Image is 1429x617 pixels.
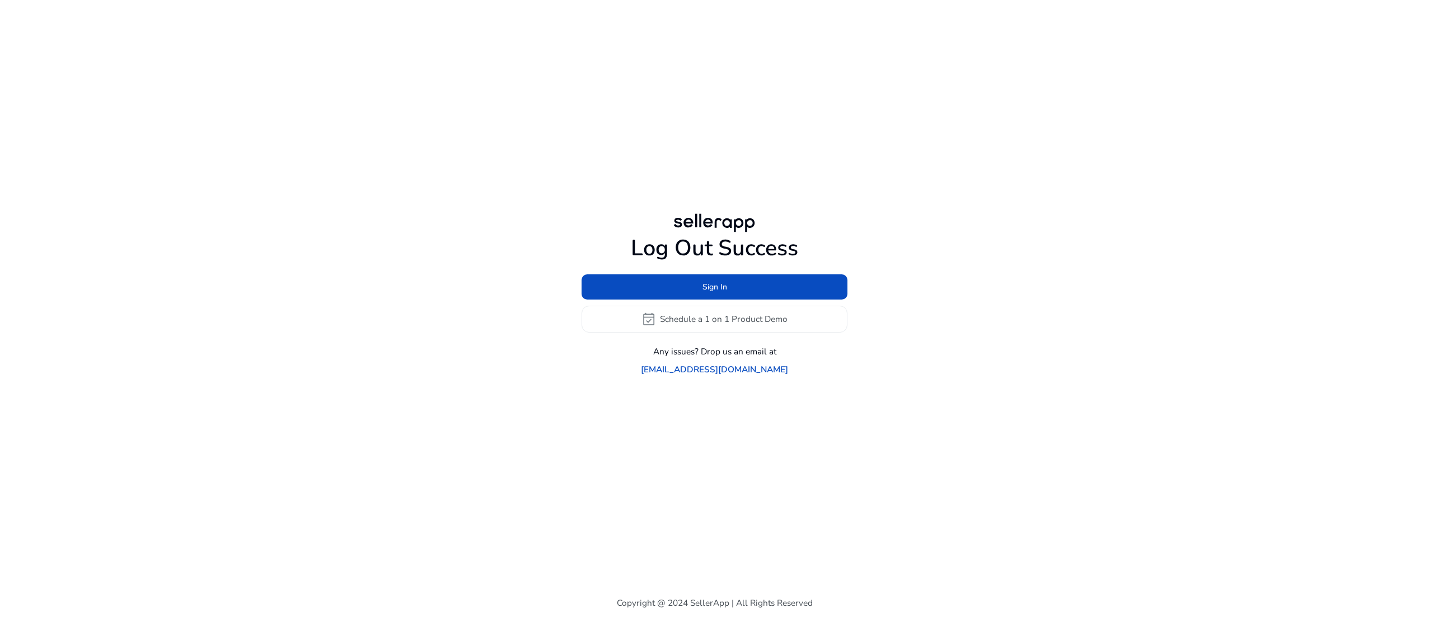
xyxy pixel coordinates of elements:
[702,281,727,293] span: Sign In
[582,306,847,333] button: event_availableSchedule a 1 on 1 Product Demo
[653,345,776,358] p: Any issues? Drop us an email at
[582,235,847,262] h1: Log Out Success
[641,312,656,326] span: event_available
[582,274,847,300] button: Sign In
[641,363,788,376] a: [EMAIL_ADDRESS][DOMAIN_NAME]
